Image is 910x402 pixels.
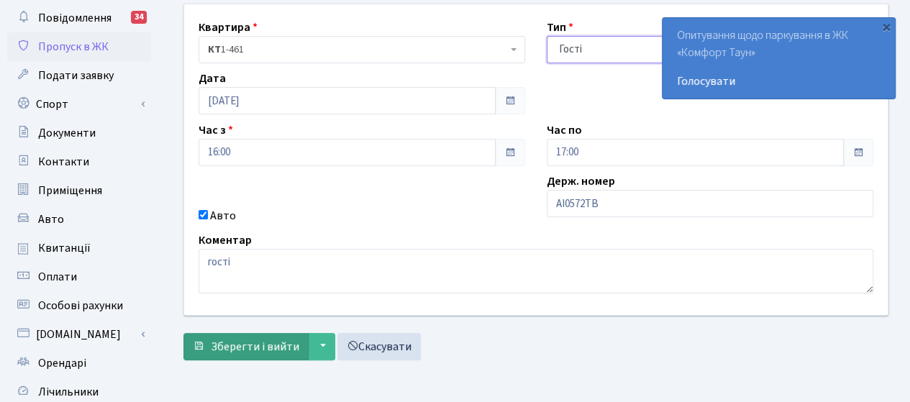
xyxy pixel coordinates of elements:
[183,333,309,360] button: Зберегти і вийти
[38,68,114,83] span: Подати заявку
[210,207,236,224] label: Авто
[38,384,99,400] span: Лічильники
[38,125,96,141] span: Документи
[7,32,151,61] a: Пропуск в ЖК
[38,269,77,285] span: Оплати
[7,119,151,147] a: Документи
[663,18,895,99] div: Опитування щодо паркування в ЖК «Комфорт Таун»
[199,19,258,36] label: Квартира
[879,19,893,34] div: ×
[208,42,221,57] b: КТ
[7,291,151,320] a: Особові рахунки
[7,234,151,262] a: Квитанції
[199,122,233,139] label: Час з
[7,4,151,32] a: Повідомлення34
[38,39,109,55] span: Пропуск в ЖК
[38,240,91,256] span: Квитанції
[208,42,507,57] span: <b>КТ</b>&nbsp;&nbsp;&nbsp;&nbsp;1-461
[677,73,881,90] a: Голосувати
[131,11,147,24] div: 34
[7,61,151,90] a: Подати заявку
[7,320,151,349] a: [DOMAIN_NAME]
[211,339,299,355] span: Зберегти і вийти
[7,262,151,291] a: Оплати
[547,19,573,36] label: Тип
[7,176,151,205] a: Приміщення
[38,183,102,198] span: Приміщення
[7,205,151,234] a: Авто
[7,90,151,119] a: Спорт
[199,70,226,87] label: Дата
[38,211,64,227] span: Авто
[547,122,582,139] label: Час по
[38,154,89,170] span: Контакти
[199,36,525,63] span: <b>КТ</b>&nbsp;&nbsp;&nbsp;&nbsp;1-461
[38,355,86,371] span: Орендарі
[199,232,252,249] label: Коментар
[337,333,421,360] a: Скасувати
[547,173,615,190] label: Держ. номер
[38,298,123,314] span: Особові рахунки
[547,190,873,217] input: AA0001AA
[7,349,151,378] a: Орендарі
[7,147,151,176] a: Контакти
[38,10,112,26] span: Повідомлення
